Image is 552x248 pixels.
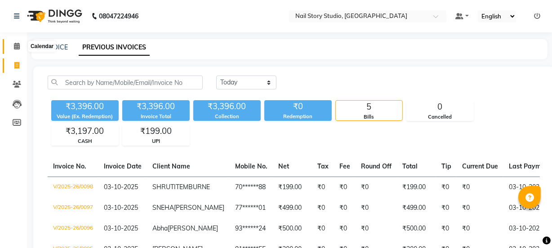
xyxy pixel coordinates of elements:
td: ₹0 [334,198,356,218]
td: V/2025-26/0096 [48,218,98,239]
span: TEMBURNE [176,183,210,191]
td: ₹499.00 [397,198,436,218]
img: logo [23,4,85,29]
td: ₹0 [436,218,457,239]
span: SHRUTI [152,183,176,191]
b: 08047224946 [99,4,138,29]
td: ₹0 [356,177,397,198]
span: Abha [152,224,168,232]
td: ₹199.00 [397,177,436,198]
td: ₹499.00 [273,198,312,218]
span: Invoice No. [53,162,86,170]
td: ₹0 [457,198,503,218]
td: V/2025-26/0098 [48,177,98,198]
span: Net [278,162,289,170]
td: ₹0 [457,218,503,239]
span: [PERSON_NAME] [168,224,218,232]
td: ₹0 [436,198,457,218]
td: ₹0 [334,177,356,198]
input: Search by Name/Mobile/Email/Invoice No [48,75,203,89]
span: Tax [317,162,329,170]
span: Invoice Date [104,162,142,170]
td: ₹0 [312,198,334,218]
span: 03-10-2025 [104,224,138,232]
td: ₹0 [312,177,334,198]
div: CASH [52,137,118,145]
span: Round Off [361,162,392,170]
div: ₹199.00 [123,125,189,137]
td: ₹0 [356,218,397,239]
td: ₹0 [312,218,334,239]
span: Mobile No. [235,162,267,170]
td: ₹500.00 [273,218,312,239]
span: Client Name [152,162,190,170]
td: ₹199.00 [273,177,312,198]
td: ₹500.00 [397,218,436,239]
div: Redemption [264,113,332,120]
div: ₹0 [264,100,332,113]
span: SNEHA [152,204,174,212]
div: ₹3,396.00 [122,100,190,113]
div: UPI [123,137,189,145]
span: Tip [441,162,451,170]
span: 03-10-2025 [104,204,138,212]
div: ₹3,396.00 [193,100,261,113]
td: ₹0 [457,177,503,198]
div: ₹3,396.00 [51,100,119,113]
td: ₹0 [356,198,397,218]
div: ₹3,197.00 [52,125,118,137]
div: Calendar [28,41,56,52]
td: V/2025-26/0097 [48,198,98,218]
div: 0 [407,101,473,113]
div: 5 [336,101,402,113]
span: Total [402,162,418,170]
span: [PERSON_NAME] [174,204,224,212]
div: Cancelled [407,113,473,121]
span: Current Due [462,162,498,170]
div: Bills [336,113,402,121]
span: Fee [339,162,350,170]
div: Collection [193,113,261,120]
div: Value (Ex. Redemption) [51,113,119,120]
span: 03-10-2025 [104,183,138,191]
td: ₹0 [334,218,356,239]
a: PREVIOUS INVOICES [79,40,150,56]
div: Invoice Total [122,113,190,120]
td: ₹0 [436,177,457,198]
